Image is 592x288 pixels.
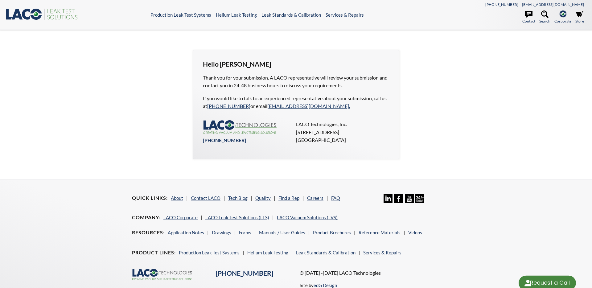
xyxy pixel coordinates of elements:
a: Helium Leak Testing [216,12,257,18]
h4: Resources [132,229,165,236]
a: LACO Vacuum Solutions (LVS) [277,215,338,220]
a: Product Brochures [313,230,351,235]
h3: Hello [PERSON_NAME] [203,60,389,69]
a: Quality [255,195,271,201]
a: Contact LACO [191,195,220,201]
a: Tech Blog [228,195,248,201]
a: Services & Repairs [363,250,401,255]
img: round button [523,278,533,288]
a: Find a Rep [278,195,299,201]
a: [PHONE_NUMBER] [203,137,246,143]
a: Production Leak Test Systems [179,250,240,255]
p: Thank you for your submission. A LACO representative will review your submission and contact you ... [203,74,389,89]
a: Contact [522,10,535,24]
a: edG Design [314,282,337,288]
a: LACO Corporate [163,215,198,220]
a: Drawings [212,230,231,235]
a: [EMAIL_ADDRESS][DOMAIN_NAME] [522,2,584,7]
a: Reference Materials [359,230,401,235]
a: Application Notes [168,230,204,235]
a: [EMAIL_ADDRESS][DOMAIN_NAME]. [267,103,350,109]
p: If you would like to talk to an experienced representative about your submission, call us at or e... [203,94,389,110]
a: LACO Leak Test Solutions (LTS) [205,215,269,220]
p: © [DATE] -[DATE] LACO Technologies [300,269,460,277]
a: FAQ [331,195,340,201]
a: Careers [307,195,323,201]
a: 24/7 Support [415,199,424,204]
a: [PHONE_NUMBER] [216,269,273,277]
a: Services & Repairs [326,12,364,18]
a: Leak Standards & Calibration [296,250,356,255]
img: 24/7 Support Icon [415,194,424,203]
a: [PHONE_NUMBER] [485,2,518,7]
p: LACO Technologies, Inc. [STREET_ADDRESS] [GEOGRAPHIC_DATA] [296,120,385,144]
a: Production Leak Test Systems [150,12,211,18]
span: Corporate [554,18,571,24]
a: Store [575,10,584,24]
a: Videos [408,230,422,235]
a: Helium Leak Testing [247,250,288,255]
a: [PHONE_NUMBER] [207,103,250,109]
h4: Product Lines [132,249,176,256]
a: Leak Standards & Calibration [261,12,321,18]
a: Manuals / User Guides [259,230,305,235]
a: Search [539,10,550,24]
h4: Quick Links [132,195,168,201]
a: Forms [239,230,251,235]
a: About [171,195,183,201]
img: LACO-technologies-logo-332f5733453eebdf26714ea7d5b5907d645232d7be7781e896b464cb214de0d9.svg [203,120,277,134]
h4: Company [132,214,160,221]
